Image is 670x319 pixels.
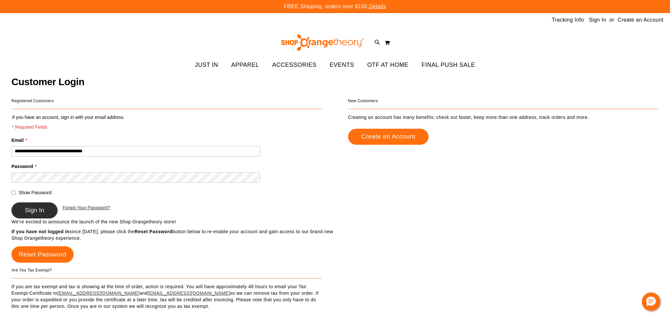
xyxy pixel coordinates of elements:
span: JUST IN [195,58,218,72]
a: JUST IN [188,58,225,73]
span: Create an Account [361,133,415,140]
span: APPAREL [231,58,259,72]
p: FREE Shipping, orders over $150. [284,3,386,10]
a: Create an Account [348,129,429,145]
span: * Required Fields [12,124,125,130]
img: Shop Orangetheory [280,34,365,51]
span: Forgot Your Password? [62,205,110,210]
span: Email [11,138,24,143]
a: [EMAIL_ADDRESS][DOMAIN_NAME] [148,291,230,296]
span: EVENTS [330,58,354,72]
p: We’re excited to announce the launch of the new Shop Orangetheory store! [11,218,335,225]
strong: Reset Password [135,229,172,234]
a: FINAL PUSH SALE [415,58,482,73]
span: Show Password [19,190,51,195]
span: Sign In [25,207,44,214]
span: Reset Password [19,251,66,258]
a: OTF AT HOME [361,58,415,73]
a: Sign In [589,16,606,24]
legend: If you have an account, sign in with your email address. [11,114,125,130]
a: Reset Password [11,246,74,263]
a: [EMAIL_ADDRESS][DOMAIN_NAME] [57,291,139,296]
span: Password [11,164,33,169]
strong: If you have not logged in [11,229,69,234]
span: FINAL PUSH SALE [421,58,475,72]
a: Forgot Your Password? [62,204,110,211]
span: ACCESSORIES [272,58,317,72]
a: Details [369,4,386,9]
a: APPAREL [225,58,266,73]
a: EVENTS [323,58,361,73]
a: ACCESSORIES [266,58,323,73]
a: Tracking Info [552,16,584,24]
button: Hello, have a question? Let’s chat. [642,292,660,311]
a: Create an Account [618,16,663,24]
span: OTF AT HOME [367,58,409,72]
button: Sign In [11,202,58,218]
strong: Registered Customers [11,99,54,103]
strong: New Customers [348,99,378,103]
p: since [DATE], please click the button below to re-enable your account and gain access to our bran... [11,228,335,241]
p: If you are tax exempt and tax is showing at the time of order, action is required. You will have ... [11,283,322,310]
span: Customer Login [11,76,84,87]
strong: Are You Tax Exempt? [11,268,52,272]
p: Creating an account has many benefits: check out faster, keep more than one address, track orders... [348,114,659,121]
